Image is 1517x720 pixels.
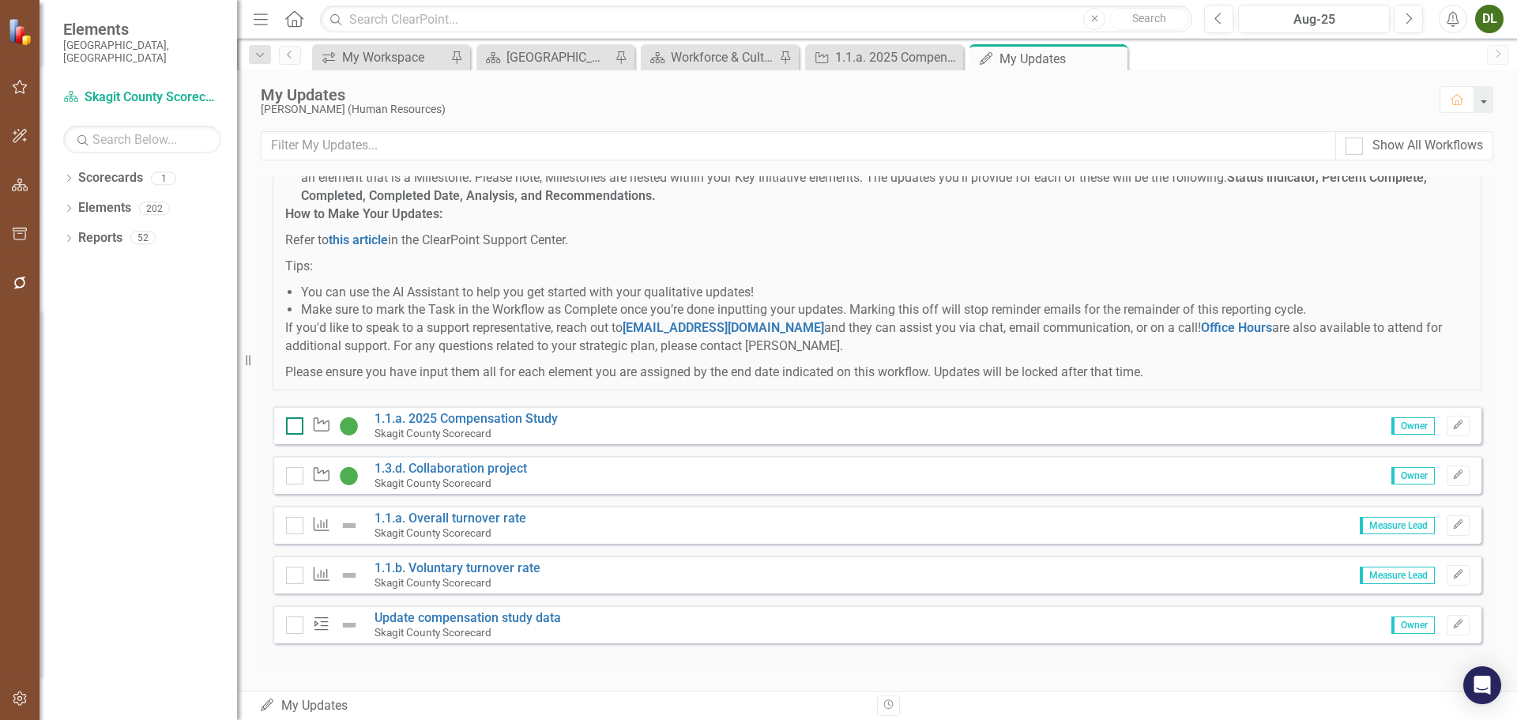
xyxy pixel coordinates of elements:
[1391,616,1435,634] span: Owner
[375,526,491,539] small: Skagit County Scorecard
[1360,567,1435,584] span: Measure Lead
[259,697,865,715] div: My Updates
[835,47,959,67] div: 1.1.a. 2025 Compensation Study
[375,511,526,526] a: 1.1.a. Overall turnover rate
[375,477,491,489] small: Skagit County Scorecard
[340,616,359,635] img: Not Defined
[1201,320,1272,335] a: Office Hours
[301,284,1469,302] li: You can use the AI Assistant to help you get started with your qualitative updates!
[506,47,611,67] div: [GEOGRAPHIC_DATA] Page
[340,516,359,535] img: Not Defined
[375,411,558,426] a: 1.1.a. 2025 Compensation Study
[301,151,1469,205] li: : Key Initiatives are elements that you over time. You’ll see this symbol next to an element that...
[285,206,442,221] strong: How to Make Your Updates:
[1132,12,1166,25] span: Search
[375,626,491,639] small: Skagit County Scorecard
[1463,666,1501,704] div: Open Intercom Messenger
[1244,10,1384,29] div: Aug-25
[375,461,527,476] a: 1.3.d. Collaboration project
[285,258,1469,276] p: Tips:
[261,104,1424,115] div: [PERSON_NAME] (Human Resources)
[151,172,176,185] div: 1
[671,47,775,67] div: Workforce & Culture (KFA 1) Measure Dashboard
[340,566,359,585] img: Not Defined
[8,18,36,46] img: ClearPoint Strategy
[285,232,1469,250] p: Refer to in the ClearPoint Support Center.
[809,47,959,67] a: 1.1.a. 2025 Compensation Study
[1109,8,1188,30] button: Search
[63,89,221,107] a: Skagit County Scorecard
[261,86,1424,104] div: My Updates
[261,131,1336,160] input: Filter My Updates...
[375,610,561,625] a: Update compensation study data
[340,417,359,435] img: On Target
[1391,417,1435,435] span: Owner
[1391,467,1435,484] span: Owner
[285,319,1469,356] p: If you'd like to speak to a support representative, reach out to and they can assist you via chat...
[320,6,1192,33] input: Search ClearPoint...
[375,576,491,589] small: Skagit County Scorecard
[78,229,122,247] a: Reports
[623,320,824,335] a: [EMAIL_ADDRESS][DOMAIN_NAME]
[78,199,131,217] a: Elements
[1372,137,1483,155] div: Show All Workflows
[78,169,143,187] a: Scorecards
[285,364,1469,382] p: Please ensure you have input them all for each element you are assigned by the end date indicated...
[999,49,1124,69] div: My Updates
[342,47,446,67] div: My Workspace
[375,560,540,575] a: 1.1.b. Voluntary turnover rate
[301,301,1469,319] li: Make sure to mark the Task in the Workflow as Complete once you’re done inputting your updates. M...
[480,47,611,67] a: [GEOGRAPHIC_DATA] Page
[1238,5,1390,33] button: Aug-25
[375,427,491,439] small: Skagit County Scorecard
[645,47,775,67] a: Workforce & Culture (KFA 1) Measure Dashboard
[329,232,388,247] a: this article
[316,47,446,67] a: My Workspace
[130,232,156,245] div: 52
[63,126,221,153] input: Search Below...
[1360,517,1435,534] span: Measure Lead
[340,466,359,485] img: On Target
[1475,5,1504,33] button: DL
[139,202,170,215] div: 202
[63,39,221,65] small: [GEOGRAPHIC_DATA], [GEOGRAPHIC_DATA]
[63,20,221,39] span: Elements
